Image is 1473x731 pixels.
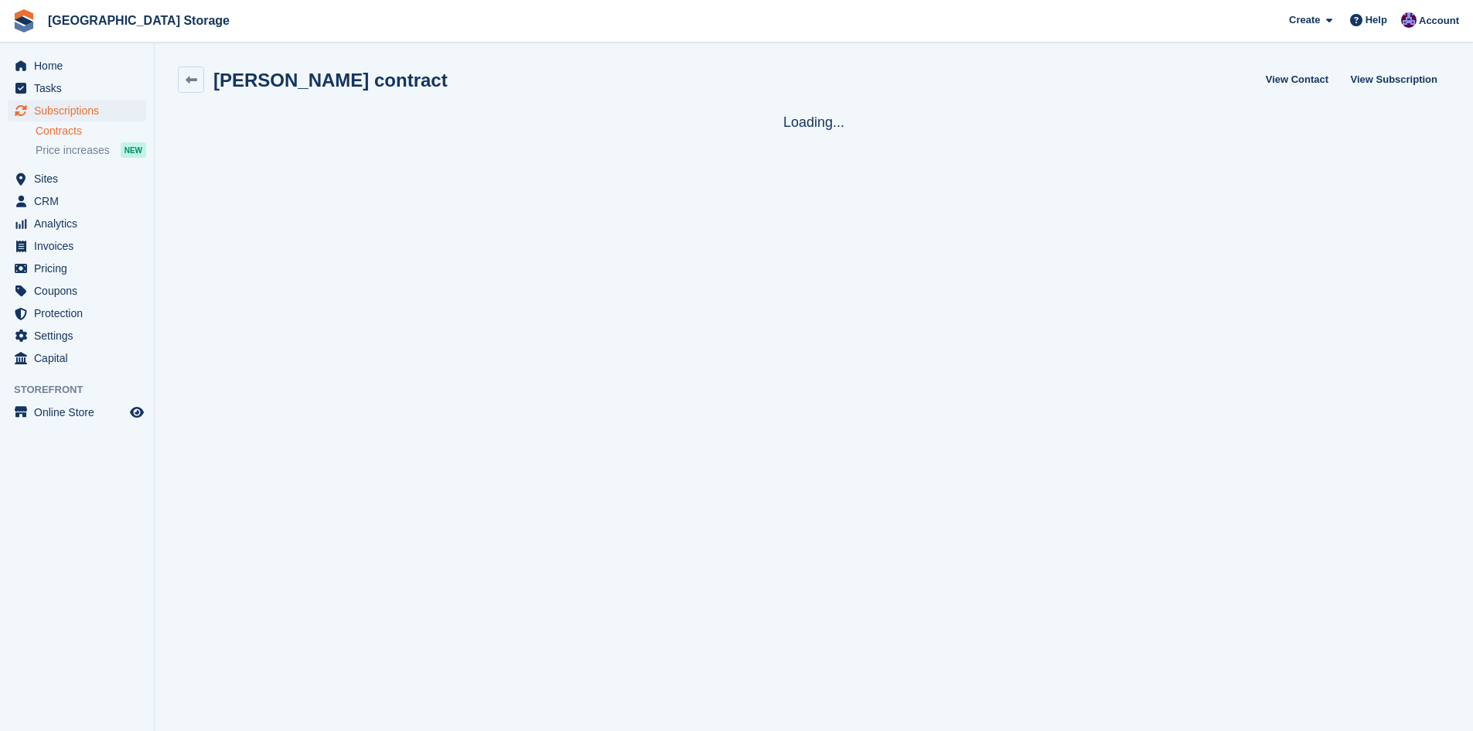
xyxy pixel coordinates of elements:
a: menu [8,280,146,302]
span: Account [1419,13,1459,29]
div: NEW [121,142,146,158]
span: Home [34,55,127,77]
a: menu [8,190,146,212]
span: Sites [34,168,127,190]
span: Storefront [14,382,154,398]
span: Tasks [34,77,127,99]
a: Contracts [36,124,146,138]
a: menu [8,347,146,369]
img: Hollie Harvey [1401,12,1417,28]
a: View Contact [1260,67,1335,92]
span: CRM [34,190,127,212]
span: Subscriptions [34,100,127,121]
a: menu [8,77,146,99]
a: menu [8,401,146,423]
span: Create [1289,12,1320,28]
span: Help [1366,12,1387,28]
a: menu [8,213,146,234]
h2: [PERSON_NAME] contract [213,70,448,91]
span: Online Store [34,401,127,423]
a: menu [8,168,146,190]
a: menu [8,325,146,347]
a: menu [8,55,146,77]
a: [GEOGRAPHIC_DATA] Storage [42,8,236,33]
div: Loading... [178,111,1450,133]
span: Invoices [34,235,127,257]
span: Protection [34,302,127,324]
span: Coupons [34,280,127,302]
a: Price increases NEW [36,142,146,159]
a: menu [8,235,146,257]
img: stora-icon-8386f47178a22dfd0bd8f6a31ec36ba5ce8667c1dd55bd0f319d3a0aa187defe.svg [12,9,36,32]
a: menu [8,302,146,324]
a: View Subscription [1345,67,1444,92]
a: menu [8,100,146,121]
span: Capital [34,347,127,369]
a: menu [8,258,146,279]
span: Price increases [36,143,110,158]
span: Analytics [34,213,127,234]
span: Pricing [34,258,127,279]
a: Preview store [128,403,146,422]
span: Settings [34,325,127,347]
